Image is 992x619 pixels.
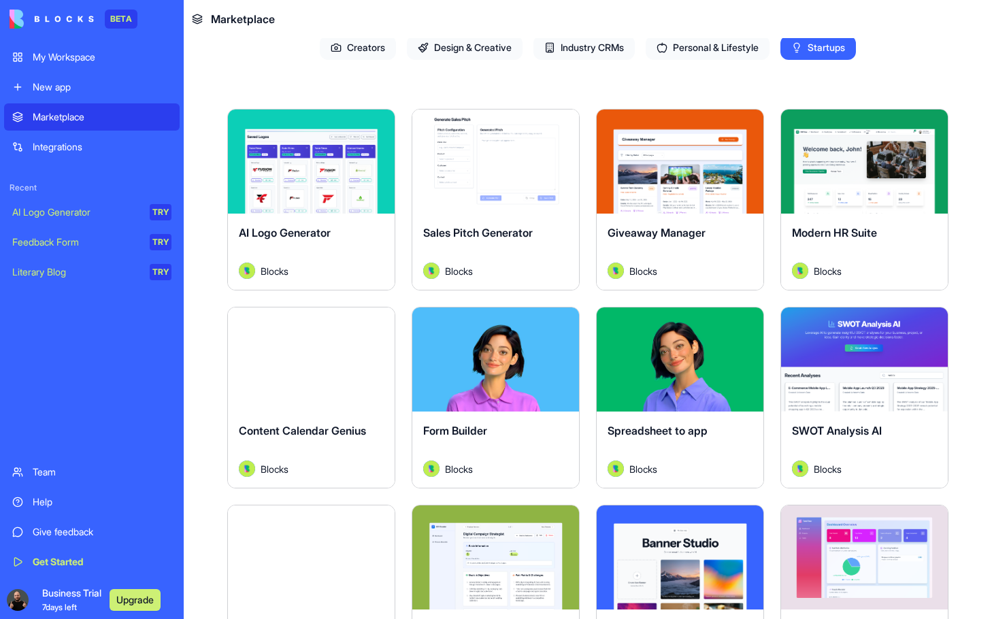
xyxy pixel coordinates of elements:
[792,226,877,239] span: Modern HR Suite
[150,264,171,280] div: TRY
[42,602,77,612] span: 7 days left
[261,264,288,278] span: Blocks
[608,424,708,437] span: Spreadsheet to app
[4,518,180,546] a: Give feedback
[110,589,161,611] button: Upgrade
[105,10,137,29] div: BETA
[814,264,842,278] span: Blocks
[412,109,580,290] a: Sales Pitch GeneratorAvatarBlocks
[4,182,180,193] span: Recent
[239,461,255,477] img: Avatar
[4,103,180,131] a: Marketplace
[412,307,580,488] a: Form BuilderAvatarBlocks
[792,424,882,437] span: SWOT Analysis AI
[42,586,101,614] span: Business Trial
[596,307,764,488] a: Spreadsheet to appAvatarBlocks
[629,264,657,278] span: Blocks
[4,133,180,161] a: Integrations
[814,462,842,476] span: Blocks
[261,462,288,476] span: Blocks
[4,44,180,71] a: My Workspace
[646,35,770,60] span: Personal & Lifestyle
[33,140,171,154] div: Integrations
[150,204,171,220] div: TRY
[423,263,440,279] img: Avatar
[12,265,140,279] div: Literary Blog
[423,461,440,477] img: Avatar
[4,229,180,256] a: Feedback FormTRY
[4,258,180,286] a: Literary BlogTRY
[211,11,275,27] span: Marketplace
[608,226,706,239] span: Giveaway Manager
[10,10,137,29] a: BETA
[227,109,395,290] a: AI Logo GeneratorAvatarBlocks
[12,205,140,219] div: AI Logo Generator
[533,35,635,60] span: Industry CRMs
[780,109,948,290] a: Modern HR SuiteAvatarBlocks
[423,226,533,239] span: Sales Pitch Generator
[792,461,808,477] img: Avatar
[33,465,171,479] div: Team
[33,495,171,509] div: Help
[320,35,396,60] span: Creators
[445,462,473,476] span: Blocks
[239,263,255,279] img: Avatar
[780,307,948,488] a: SWOT Analysis AIAvatarBlocks
[12,235,140,249] div: Feedback Form
[4,488,180,516] a: Help
[33,50,171,64] div: My Workspace
[33,110,171,124] div: Marketplace
[596,109,764,290] a: Giveaway ManagerAvatarBlocks
[227,307,395,488] a: Content Calendar GeniusAvatarBlocks
[4,458,180,486] a: Team
[33,555,171,569] div: Get Started
[792,263,808,279] img: Avatar
[33,525,171,539] div: Give feedback
[150,234,171,250] div: TRY
[4,548,180,575] a: Get Started
[10,10,94,29] img: logo
[629,462,657,476] span: Blocks
[780,35,856,60] span: Startups
[4,199,180,226] a: AI Logo GeneratorTRY
[7,589,29,611] img: ACg8ocJaOVRosmgLU80fpe7mYoc0E-i4_eDF1Yi0n5iEZp_91DE6MfLT=s96-c
[4,73,180,101] a: New app
[608,461,624,477] img: Avatar
[608,263,624,279] img: Avatar
[407,35,523,60] span: Design & Creative
[33,80,171,94] div: New app
[239,424,366,437] span: Content Calendar Genius
[239,226,331,239] span: AI Logo Generator
[445,264,473,278] span: Blocks
[423,424,487,437] span: Form Builder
